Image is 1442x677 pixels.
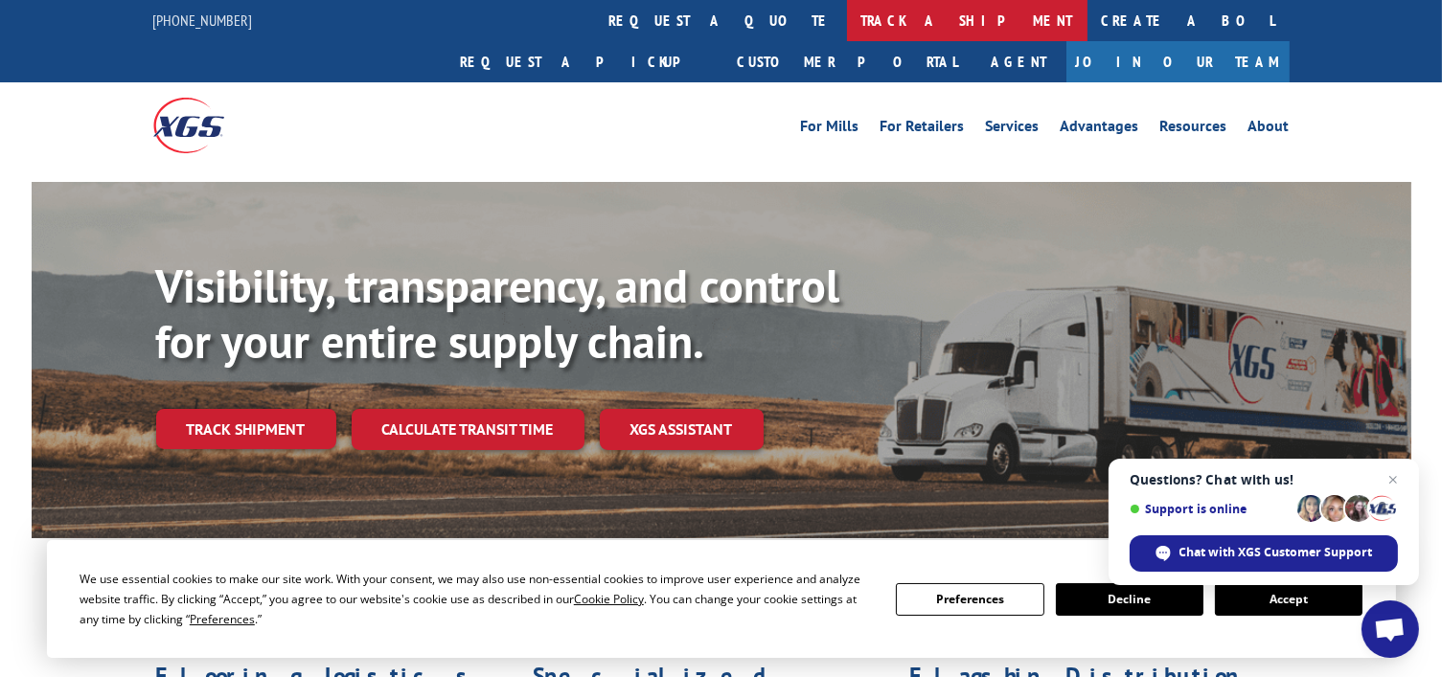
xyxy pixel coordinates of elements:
a: Advantages [1061,119,1139,140]
button: Accept [1215,583,1362,616]
span: Questions? Chat with us! [1130,472,1398,487]
a: For Mills [801,119,859,140]
a: Track shipment [156,409,336,449]
a: [PHONE_NUMBER] [153,11,253,30]
span: Chat with XGS Customer Support [1179,544,1373,561]
a: About [1248,119,1290,140]
a: Customer Portal [723,41,973,82]
a: Join Our Team [1066,41,1290,82]
a: Request a pickup [446,41,723,82]
div: We use essential cookies to make our site work. With your consent, we may also use non-essential ... [80,569,873,629]
a: Calculate transit time [352,409,584,450]
span: Close chat [1382,468,1405,491]
a: XGS ASSISTANT [600,409,764,450]
a: For Retailers [881,119,965,140]
b: Visibility, transparency, and control for your entire supply chain. [156,256,840,371]
div: Cookie Consent Prompt [47,540,1396,658]
div: Chat with XGS Customer Support [1130,535,1398,572]
button: Decline [1056,583,1203,616]
a: Resources [1160,119,1227,140]
div: Open chat [1362,600,1419,658]
a: Services [986,119,1040,140]
a: Agent [973,41,1066,82]
span: Cookie Policy [574,591,644,607]
button: Preferences [896,583,1043,616]
span: Preferences [190,611,255,627]
span: Support is online [1130,502,1291,516]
